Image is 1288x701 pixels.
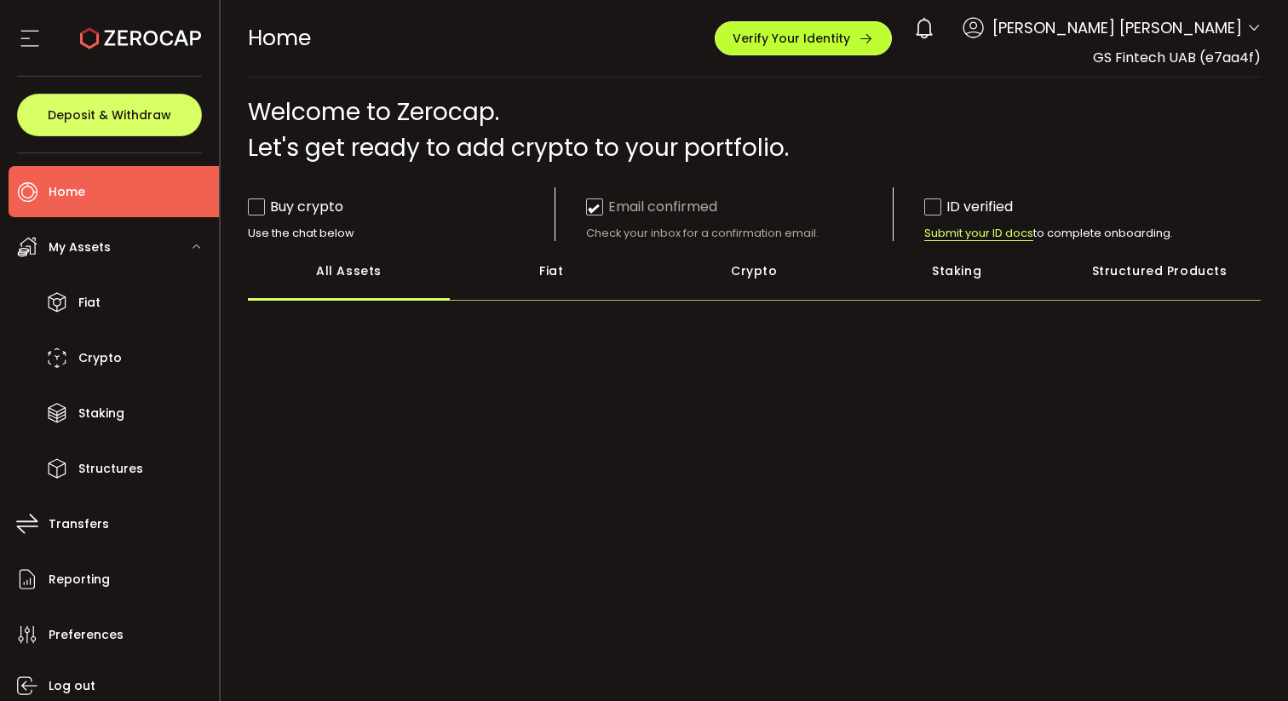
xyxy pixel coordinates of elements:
div: Crypto [653,241,855,301]
div: ID verified [924,196,1013,217]
div: Staking [855,241,1058,301]
span: Deposit & Withdraw [48,109,171,121]
button: Deposit & Withdraw [17,94,202,136]
span: Fiat [78,290,101,315]
span: Submit your ID docs [924,226,1033,241]
span: GS Fintech UAB (e7aa4f) [1093,48,1261,67]
div: Email confirmed [586,196,717,217]
span: Staking [78,401,124,426]
div: Welcome to Zerocap. Let's get ready to add crypto to your portfolio. [248,95,1262,166]
span: Crypto [78,346,122,371]
div: Buy crypto [248,196,343,217]
button: Verify Your Identity [715,21,892,55]
div: to complete onboarding. [924,226,1231,241]
span: Verify Your Identity [733,32,850,44]
span: Home [49,180,85,204]
span: Transfers [49,512,109,537]
div: All Assets [248,241,451,301]
span: Reporting [49,567,110,592]
span: Home [248,23,311,53]
div: Check your inbox for a confirmation email. [586,226,893,241]
span: Preferences [49,623,124,647]
span: My Assets [49,235,111,260]
div: Fiat [450,241,653,301]
div: Use the chat below [248,226,555,241]
span: Log out [49,674,95,698]
span: [PERSON_NAME] [PERSON_NAME] [992,16,1242,39]
iframe: Chat Widget [1203,619,1288,701]
span: Structures [78,457,143,481]
div: Structured Products [1058,241,1261,301]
